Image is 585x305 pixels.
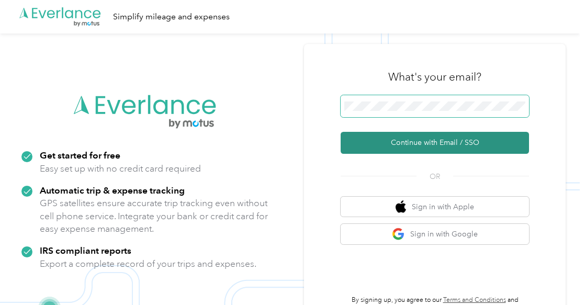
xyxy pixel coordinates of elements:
[341,132,529,154] button: Continue with Email / SSO
[40,185,185,196] strong: Automatic trip & expense tracking
[40,245,131,256] strong: IRS compliant reports
[341,224,529,244] button: google logoSign in with Google
[392,228,405,241] img: google logo
[40,197,268,235] p: GPS satellites ensure accurate trip tracking even without cell phone service. Integrate your bank...
[443,296,506,304] a: Terms and Conditions
[113,10,230,24] div: Simplify mileage and expenses
[40,257,256,270] p: Export a complete record of your trips and expenses.
[396,200,406,213] img: apple logo
[40,150,120,161] strong: Get started for free
[341,197,529,217] button: apple logoSign in with Apple
[417,171,453,182] span: OR
[388,70,481,84] h3: What's your email?
[40,162,201,175] p: Easy set up with no credit card required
